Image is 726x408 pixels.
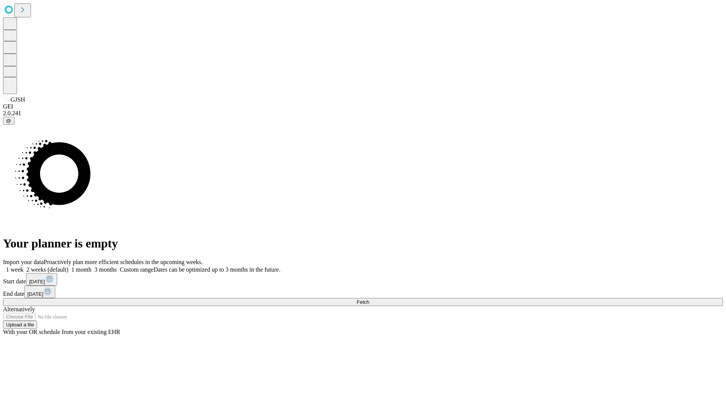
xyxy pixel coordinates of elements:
span: @ [6,118,11,124]
span: Dates can be optimized up to 3 months in the future. [154,266,280,273]
div: End date [3,286,723,298]
span: 2 weeks (default) [26,266,68,273]
span: Fetch [357,299,369,305]
div: Start date [3,273,723,286]
div: GEI [3,103,723,110]
span: Custom range [120,266,154,273]
span: 1 month [71,266,92,273]
h1: Your planner is empty [3,236,723,250]
span: 3 months [95,266,117,273]
div: 2.0.241 [3,110,723,117]
span: [DATE] [27,291,43,297]
button: Upload a file [3,321,37,329]
button: Fetch [3,298,723,306]
span: Alternatively [3,306,35,312]
span: 1 week [6,266,23,273]
button: [DATE] [24,286,55,298]
span: With your OR schedule from your existing EHR [3,329,120,335]
span: Import your data [3,259,44,265]
span: [DATE] [29,279,45,284]
span: GJSH [11,96,25,103]
span: Proactively plan more efficient schedules in the upcoming weeks. [44,259,203,265]
button: [DATE] [26,273,57,286]
button: @ [3,117,14,125]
